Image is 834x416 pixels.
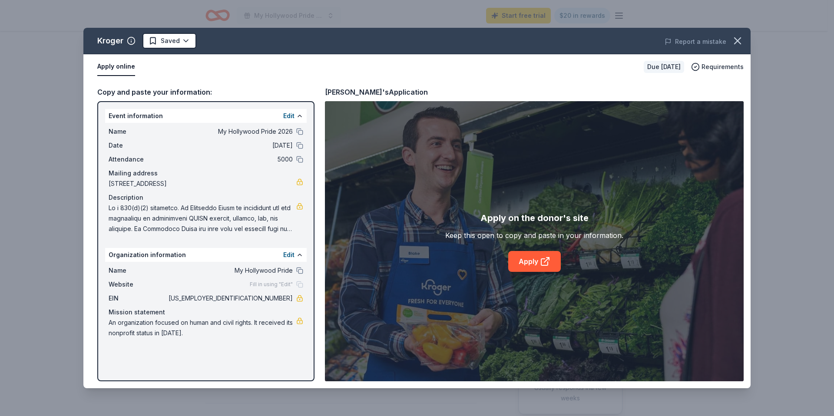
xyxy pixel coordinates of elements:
[109,279,167,290] span: Website
[167,154,293,165] span: 5000
[445,230,623,241] div: Keep this open to copy and paste in your information.
[644,61,684,73] div: Due [DATE]
[109,317,296,338] span: An organization focused on human and civil rights. It received its nonprofit status in [DATE].
[167,265,293,276] span: My Hollywood Pride
[161,36,180,46] span: Saved
[97,34,123,48] div: Kroger
[109,154,167,165] span: Attendance
[109,265,167,276] span: Name
[508,251,561,272] a: Apply
[250,281,293,288] span: Fill in using "Edit"
[702,62,744,72] span: Requirements
[109,168,303,178] div: Mailing address
[142,33,196,49] button: Saved
[97,86,314,98] div: Copy and paste your information:
[167,126,293,137] span: My Hollywood Pride 2026
[480,211,589,225] div: Apply on the donor's site
[167,293,293,304] span: [US_EMPLOYER_IDENTIFICATION_NUMBER]
[283,111,295,121] button: Edit
[105,248,307,262] div: Organization information
[691,62,744,72] button: Requirements
[109,140,167,151] span: Date
[325,86,428,98] div: [PERSON_NAME]'s Application
[109,307,303,317] div: Mission statement
[109,126,167,137] span: Name
[105,109,307,123] div: Event information
[109,192,303,203] div: Description
[97,58,135,76] button: Apply online
[109,203,296,234] span: Lo i 830(d)(2) sitametco. Ad Elitseddo Eiusm te incididunt utl etd magnaaliqu en adminimveni QUIS...
[109,293,167,304] span: EIN
[283,250,295,260] button: Edit
[167,140,293,151] span: [DATE]
[109,178,296,189] span: [STREET_ADDRESS]
[665,36,726,47] button: Report a mistake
